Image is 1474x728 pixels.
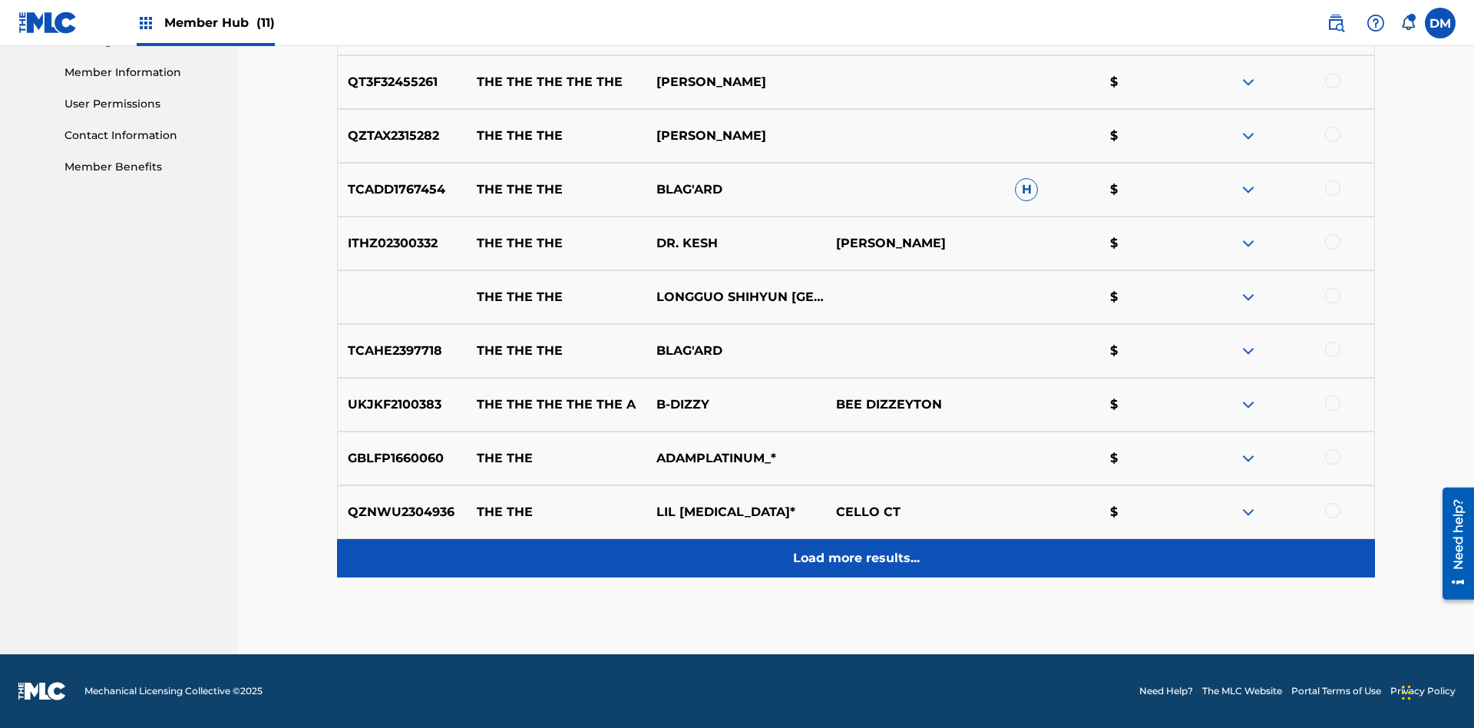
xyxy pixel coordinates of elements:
[1390,684,1456,698] a: Privacy Policy
[137,14,155,32] img: Top Rightsholders
[467,395,646,414] p: THE THE THE THE THE A
[1397,654,1474,728] iframe: Chat Widget
[825,234,1005,253] p: [PERSON_NAME]
[1100,234,1195,253] p: $
[1100,73,1195,91] p: $
[64,159,220,175] a: Member Benefits
[1431,481,1474,607] iframe: Resource Center
[646,449,825,468] p: ADAMPLATINUM_*
[1239,503,1258,521] img: expand
[1291,684,1381,698] a: Portal Terms of Use
[1239,127,1258,145] img: expand
[467,449,646,468] p: THE THE
[1239,449,1258,468] img: expand
[338,395,467,414] p: UKJKF2100383
[1360,8,1391,38] div: Help
[646,73,825,91] p: [PERSON_NAME]
[338,449,467,468] p: GBLFP1660060
[467,342,646,360] p: THE THE THE
[338,73,467,91] p: QT3F32455261
[1402,670,1411,716] div: Drag
[1239,395,1258,414] img: expand
[825,503,1005,521] p: CELLO CT
[18,682,66,700] img: logo
[1100,180,1195,199] p: $
[1239,73,1258,91] img: expand
[1100,449,1195,468] p: $
[467,180,646,199] p: THE THE THE
[64,96,220,112] a: User Permissions
[338,503,467,521] p: QZNWU2304936
[1100,127,1195,145] p: $
[1239,288,1258,306] img: expand
[646,342,825,360] p: BLAG'ARD
[646,180,825,199] p: BLAG'ARD
[164,14,275,31] span: Member Hub
[1320,8,1351,38] a: Public Search
[825,395,1005,414] p: BEE DIZZEYTON
[64,65,220,81] a: Member Information
[646,503,825,521] p: LIL [MEDICAL_DATA]*
[467,73,646,91] p: THE THE THE THE THE
[1015,178,1038,201] span: H
[338,342,467,360] p: TCAHE2397718
[467,127,646,145] p: THE THE THE
[646,288,825,306] p: LONGGUO SHIHYUN [GEOGRAPHIC_DATA]
[1239,180,1258,199] img: expand
[1100,395,1195,414] p: $
[646,395,825,414] p: B-DIZZY
[467,288,646,306] p: THE THE THE
[793,549,920,568] p: Load more results...
[18,12,78,34] img: MLC Logo
[646,127,825,145] p: [PERSON_NAME]
[1425,8,1456,38] div: User Menu
[256,15,275,30] span: (11)
[646,234,825,253] p: DR. KESH
[1100,503,1195,521] p: $
[1239,342,1258,360] img: expand
[1327,14,1345,32] img: search
[84,684,263,698] span: Mechanical Licensing Collective © 2025
[1100,288,1195,306] p: $
[338,127,467,145] p: QZTAX2315282
[64,127,220,144] a: Contact Information
[1139,684,1193,698] a: Need Help?
[467,234,646,253] p: THE THE THE
[1367,14,1385,32] img: help
[338,180,467,199] p: TCADD1767454
[1400,15,1416,31] div: Notifications
[338,234,467,253] p: ITHZ02300332
[1202,684,1282,698] a: The MLC Website
[467,503,646,521] p: THE THE
[1239,234,1258,253] img: expand
[1100,342,1195,360] p: $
